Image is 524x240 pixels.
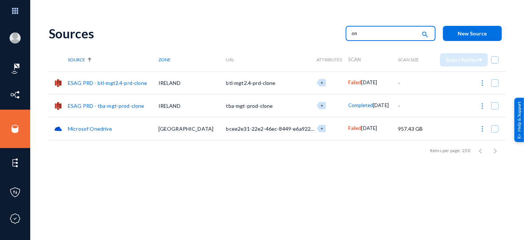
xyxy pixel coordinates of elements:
[348,102,373,108] span: Completed
[321,126,323,131] span: +
[10,89,21,100] img: icon-inventory.svg
[158,71,226,94] td: IRELAND
[54,102,62,110] img: s3.png
[398,71,429,94] td: -
[54,125,62,133] img: onedrive.png
[226,80,276,86] span: btl-mgt2.4-prd-clone
[4,3,26,19] img: app launcher
[479,79,486,87] img: icon-more.svg
[10,32,21,44] img: blank-profile-picture.png
[479,102,486,110] img: icon-more.svg
[68,103,144,109] a: ESAG PRD - tba-mgt-prod-clone
[10,63,21,74] img: icon-risk-sonar.svg
[321,80,323,85] span: +
[430,147,461,154] div: Items per page:
[49,26,338,41] div: Sources
[10,213,21,224] img: icon-compliance.svg
[488,143,503,158] button: Next page
[352,28,417,39] input: Filter
[68,80,147,86] a: ESAG PRD - btl-mgt2.4-prd-clone
[361,125,377,131] span: [DATE]
[458,30,487,37] span: New Source
[158,57,171,62] span: Zone
[317,57,342,62] span: Attributes
[398,57,419,62] span: Scan Size
[226,126,329,132] span: bcee2e31-22e2-46ec-8449-e6a922982362
[443,26,502,41] button: New Source
[10,157,21,168] img: icon-elements.svg
[517,134,522,138] img: help_support.svg
[321,103,323,108] span: +
[473,143,488,158] button: Previous page
[421,30,430,40] mat-icon: search
[479,125,486,133] img: icon-more.svg
[54,79,62,87] img: s3.png
[373,102,389,108] span: [DATE]
[348,56,361,62] span: Scan
[462,147,470,154] div: 250
[226,103,273,109] span: tba-mgt-prod-clone
[158,117,226,140] td: [GEOGRAPHIC_DATA]
[158,94,226,117] td: IRELAND
[398,94,429,117] td: -
[348,79,361,85] span: Failed
[226,57,234,62] span: URL
[348,125,361,131] span: Failed
[68,126,112,132] a: Microsof Onedrive
[10,123,21,134] img: icon-sources.svg
[361,79,377,85] span: [DATE]
[10,187,21,198] img: icon-policies.svg
[398,117,429,140] td: 957.43 GB
[158,57,226,62] div: Zone
[68,57,158,62] div: Source
[68,57,85,62] span: Source
[514,98,524,142] div: Help & Support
